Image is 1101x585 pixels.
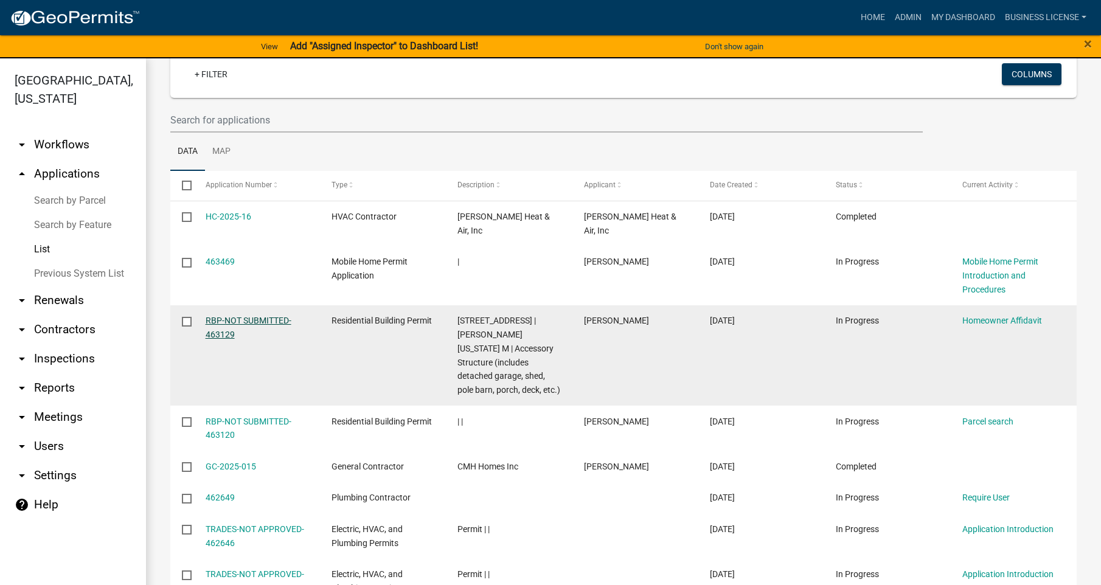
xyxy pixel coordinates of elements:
[962,181,1013,189] span: Current Activity
[457,524,490,534] span: Permit | |
[332,316,432,325] span: Residential Building Permit
[332,257,408,280] span: Mobile Home Permit Application
[15,468,29,483] i: arrow_drop_down
[962,524,1054,534] a: Application Introduction
[856,6,890,29] a: Home
[836,462,877,471] span: Completed
[206,316,291,339] a: RBP-NOT SUBMITTED-463129
[1084,35,1092,52] span: ×
[457,316,560,395] span: 1699 N GA HWY 113 | EAVES VIRGINIA M | Accessory Structure (includes detached garage, shed, pole ...
[457,462,518,471] span: CMH Homes Inc
[962,316,1042,325] a: Homeowner Affidavit
[15,497,29,512] i: help
[332,462,404,471] span: General Contractor
[15,439,29,454] i: arrow_drop_down
[332,181,347,189] span: Type
[710,212,735,221] span: 08/14/2025
[206,462,256,471] a: GC-2025-015
[206,493,235,502] a: 462649
[170,171,193,200] datatable-header-cell: Select
[584,212,676,235] span: Barnette Heat & Air, Inc
[824,171,950,200] datatable-header-cell: Status
[710,462,735,471] span: 08/12/2025
[962,569,1054,579] a: Application Introduction
[962,257,1038,294] a: Mobile Home Permit Introduction and Procedures
[15,167,29,181] i: arrow_drop_up
[446,171,572,200] datatable-header-cell: Description
[926,6,1000,29] a: My Dashboard
[710,569,735,579] span: 08/12/2025
[584,462,649,471] span: Kendall SmithSchwengel
[15,351,29,366] i: arrow_drop_down
[457,212,550,235] span: Barnette Heat & Air, Inc
[15,322,29,337] i: arrow_drop_down
[836,569,879,579] span: In Progress
[290,40,478,52] strong: Add "Assigned Inspector" to Dashboard List!
[710,316,735,325] span: 08/13/2025
[15,293,29,308] i: arrow_drop_down
[206,181,272,189] span: Application Number
[710,417,735,426] span: 08/13/2025
[193,171,319,200] datatable-header-cell: Application Number
[15,410,29,424] i: arrow_drop_down
[584,316,649,325] span: Robert smith
[457,257,459,266] span: |
[256,36,283,57] a: View
[836,493,879,502] span: In Progress
[457,181,495,189] span: Description
[170,108,923,133] input: Search for applications
[206,417,291,440] a: RBP-NOT SUBMITTED-463120
[332,212,397,221] span: HVAC Contractor
[332,417,432,426] span: Residential Building Permit
[710,493,735,502] span: 08/12/2025
[836,257,879,266] span: In Progress
[170,133,205,171] a: Data
[584,417,649,426] span: Robert smith
[206,524,304,548] a: TRADES-NOT APPROVED-462646
[836,212,877,221] span: Completed
[584,257,649,266] span: Kendall SmithSchwengel
[1000,6,1091,29] a: BUSINESS LICENSE
[457,569,490,579] span: Permit | |
[1084,36,1092,51] button: Close
[951,171,1077,200] datatable-header-cell: Current Activity
[185,63,237,85] a: + Filter
[698,171,824,200] datatable-header-cell: Date Created
[836,181,857,189] span: Status
[206,257,235,266] a: 463469
[962,417,1013,426] a: Parcel search
[836,524,879,534] span: In Progress
[890,6,926,29] a: Admin
[710,257,735,266] span: 08/13/2025
[206,212,251,221] a: HC-2025-16
[332,493,411,502] span: Plumbing Contractor
[320,171,446,200] datatable-header-cell: Type
[836,417,879,426] span: In Progress
[836,316,879,325] span: In Progress
[15,381,29,395] i: arrow_drop_down
[710,524,735,534] span: 08/12/2025
[15,137,29,152] i: arrow_drop_down
[962,493,1010,502] a: Require User
[205,133,238,171] a: Map
[584,181,616,189] span: Applicant
[710,181,752,189] span: Date Created
[332,524,403,548] span: Electric, HVAC, and Plumbing Permits
[572,171,698,200] datatable-header-cell: Applicant
[457,417,463,426] span: | |
[1002,63,1061,85] button: Columns
[700,36,768,57] button: Don't show again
